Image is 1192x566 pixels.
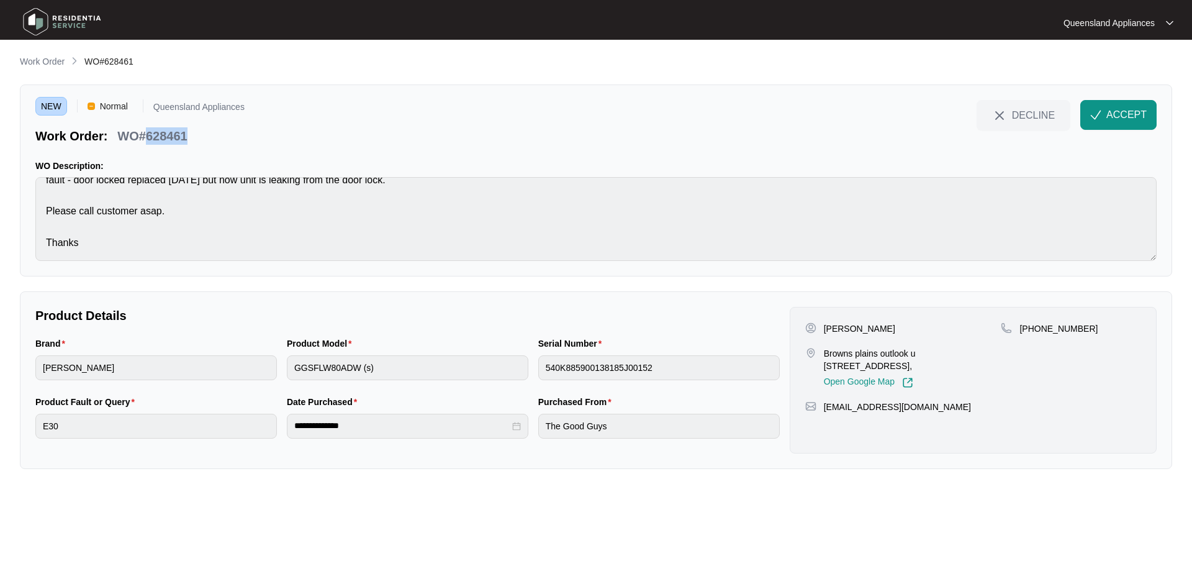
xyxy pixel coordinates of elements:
[294,419,510,432] input: Date Purchased
[19,3,106,40] img: residentia service logo
[538,396,616,408] label: Purchased From
[1166,20,1173,26] img: dropdown arrow
[1012,108,1055,122] span: DECLINE
[35,177,1157,261] textarea: fault - door locked replaced [DATE] but now unit is leaking from the door lock. Please call custo...
[824,377,913,388] a: Open Google Map
[1001,322,1012,334] img: map-pin
[35,396,140,408] label: Product Fault or Query
[35,337,70,350] label: Brand
[538,355,780,380] input: Serial Number
[287,396,362,408] label: Date Purchased
[35,97,67,116] span: NEW
[70,56,79,66] img: chevron-right
[824,322,895,335] p: [PERSON_NAME]
[1090,109,1101,121] img: check-Icon
[1063,17,1155,29] p: Queensland Appliances
[1106,107,1147,122] span: ACCEPT
[538,414,780,439] input: Purchased From
[1080,100,1157,130] button: check-IconACCEPT
[1019,322,1098,335] p: [PHONE_NUMBER]
[35,355,277,380] input: Brand
[88,103,95,110] img: Vercel Logo
[35,127,107,145] p: Work Order:
[992,108,1007,123] img: close-Icon
[805,347,816,358] img: map-pin
[977,100,1070,130] button: close-IconDECLINE
[17,55,67,69] a: Work Order
[117,127,187,145] p: WO#628461
[287,355,528,380] input: Product Model
[95,97,133,116] span: Normal
[35,414,277,439] input: Product Fault or Query
[538,337,607,350] label: Serial Number
[287,337,357,350] label: Product Model
[153,103,245,116] p: Queensland Appliances
[20,55,65,68] p: Work Order
[824,347,1001,372] p: Browns plains outlook u [STREET_ADDRESS],
[805,322,816,334] img: user-pin
[35,307,780,324] p: Product Details
[35,160,1157,172] p: WO Description:
[84,57,133,66] span: WO#628461
[824,401,971,413] p: [EMAIL_ADDRESS][DOMAIN_NAME]
[902,377,913,388] img: Link-External
[805,401,816,412] img: map-pin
